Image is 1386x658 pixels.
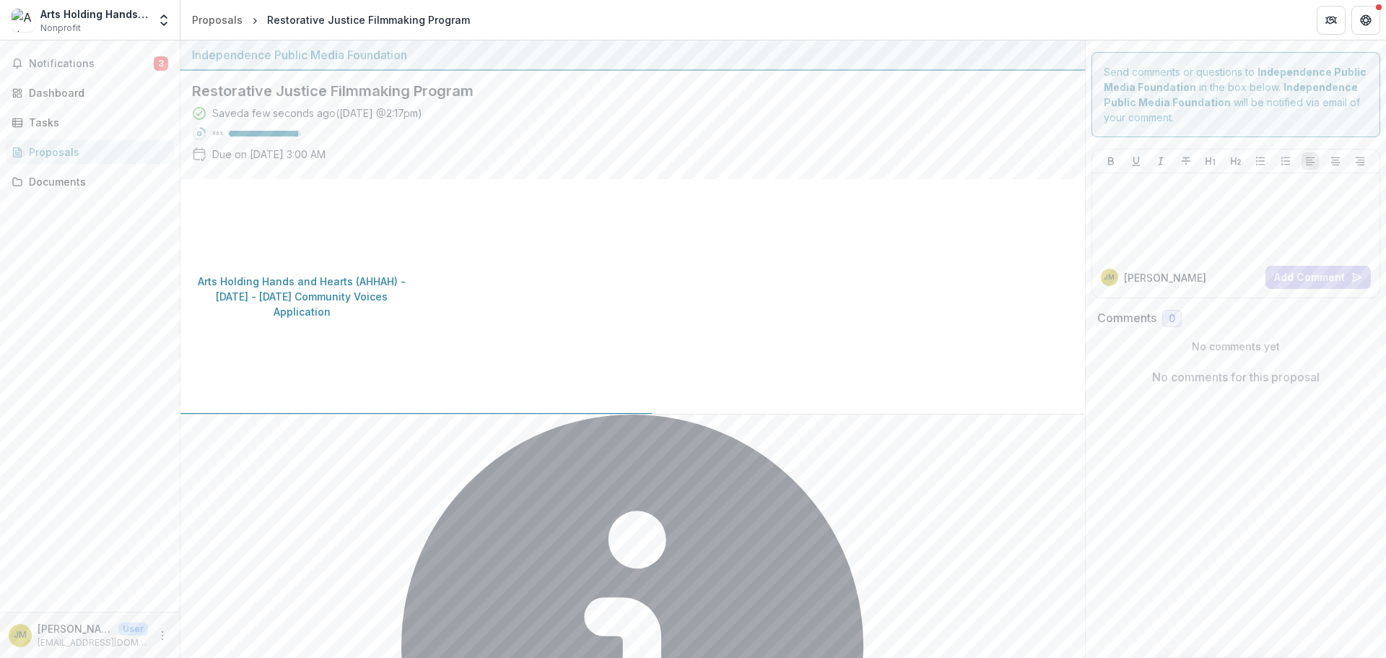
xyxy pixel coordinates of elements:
div: Saved a few seconds ago ( [DATE] @ 2:17pm ) [212,105,422,121]
div: Independence Public Media Foundation [192,46,1073,64]
button: Align Center [1327,152,1344,170]
span: Notifications [29,58,154,70]
p: [EMAIL_ADDRESS][DOMAIN_NAME] [38,636,148,649]
img: Arts Holding Hands and Hearts (AHHAH) [12,9,35,32]
p: User [118,623,148,636]
a: Proposals [186,9,248,30]
div: Dashboard [29,85,162,100]
span: Nonprofit [40,22,81,35]
div: Proposals [192,12,243,27]
button: Underline [1128,152,1145,170]
span: 0 [1169,313,1175,325]
div: Documents [29,174,162,189]
a: Tasks [6,111,174,134]
h2: Restorative Justice Filmmaking Program [192,82,1050,100]
div: Jan Michener [1104,274,1115,281]
p: No comments yet [1097,339,1375,354]
button: Bold [1102,152,1120,170]
button: Align Right [1351,152,1369,170]
button: Partners [1317,6,1346,35]
button: Strike [1177,152,1195,170]
button: Open entity switcher [154,6,174,35]
button: Bullet List [1252,152,1269,170]
div: Jan Michener [14,631,27,640]
div: Restorative Justice Filmmaking Program [267,12,470,27]
button: Align Left [1302,152,1319,170]
span: 3 [154,56,168,71]
p: [PERSON_NAME] [1124,270,1206,285]
a: Dashboard [6,81,174,105]
a: Documents [6,170,174,194]
p: 96 % [212,129,223,139]
p: No comments for this proposal [1152,368,1320,386]
h2: Comments [1097,311,1156,325]
button: Get Help [1351,6,1380,35]
div: Send comments or questions to in the box below. will be notified via email of your comment. [1091,52,1381,137]
button: Heading 1 [1202,152,1219,170]
a: Proposals [6,140,174,164]
div: Tasks [29,115,162,130]
p: Due on [DATE] 3:00 AM [212,147,326,162]
div: Arts Holding Hands and Hearts (AHHAH) [40,7,148,22]
button: Heading 2 [1227,152,1245,170]
div: Proposals [29,144,162,160]
nav: breadcrumb [186,9,476,30]
p: Arts Holding Hands and Hearts (AHHAH) - [DATE] - [DATE] Community Voices Application [192,274,412,319]
button: Italicize [1152,152,1169,170]
button: More [154,627,171,644]
button: Ordered List [1277,152,1294,170]
button: Notifications3 [6,52,174,75]
button: Add Comment [1265,266,1371,289]
p: [PERSON_NAME] [38,621,113,636]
